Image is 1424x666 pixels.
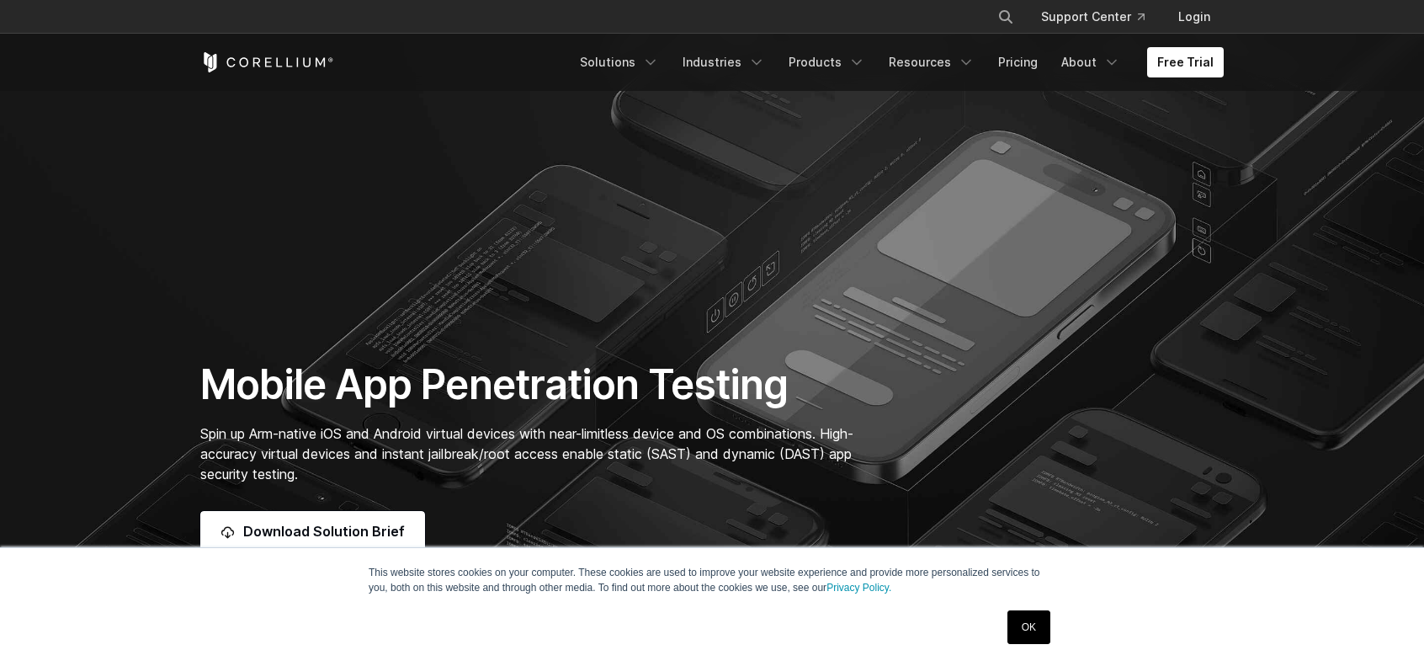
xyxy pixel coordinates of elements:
p: This website stores cookies on your computer. These cookies are used to improve your website expe... [369,565,1055,595]
a: Products [778,47,875,77]
a: Download Solution Brief [200,511,425,551]
a: Privacy Policy. [826,582,891,594]
a: Login [1165,2,1224,32]
span: Spin up Arm-native iOS and Android virtual devices with near-limitless device and OS combinations... [200,425,853,482]
div: Navigation Menu [570,47,1224,77]
div: Navigation Menu [977,2,1224,32]
span: Download Solution Brief [243,521,405,541]
h1: Mobile App Penetration Testing [200,360,871,410]
button: Search [991,2,1021,32]
a: About [1051,47,1130,77]
a: Free Trial [1147,47,1224,77]
a: Solutions [570,47,669,77]
a: Corellium Home [200,52,334,72]
a: Support Center [1028,2,1158,32]
a: Industries [672,47,775,77]
a: Resources [879,47,985,77]
a: Pricing [988,47,1048,77]
a: OK [1007,610,1050,644]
